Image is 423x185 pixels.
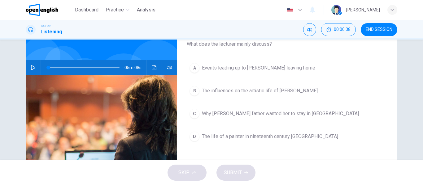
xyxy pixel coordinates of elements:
[187,83,387,99] button: BThe influences on the artistic life of [PERSON_NAME]
[361,23,397,36] button: END SESSION
[190,109,199,119] div: C
[134,4,158,15] button: Analysis
[202,64,315,72] span: Events leading up to [PERSON_NAME] leaving home
[202,110,359,117] span: Why [PERSON_NAME] father wanted her to stay in [GEOGRAPHIC_DATA]
[41,24,50,28] span: TOEFL®
[187,129,387,144] button: DThe life of a painter in nineteenth century [GEOGRAPHIC_DATA]
[26,4,72,16] a: OpenEnglish logo
[41,28,62,36] h1: Listening
[334,27,351,32] span: 00:00:38
[106,6,124,14] span: Practice
[124,60,146,75] span: 05m 08s
[321,23,356,36] button: 00:00:38
[190,132,199,141] div: D
[303,23,316,36] div: Mute
[190,63,199,73] div: A
[366,27,392,32] span: END SESSION
[331,5,341,15] img: Profile picture
[202,133,338,140] span: The life of a painter in nineteenth century [GEOGRAPHIC_DATA]
[187,106,387,121] button: CWhy [PERSON_NAME] father wanted her to stay in [GEOGRAPHIC_DATA]
[137,6,155,14] span: Analysis
[286,8,294,12] img: en
[202,87,318,95] span: The influences on the artistic life of [PERSON_NAME]
[187,40,387,48] span: What does the lecturer mainly discuss?
[187,60,387,76] button: AEvents leading up to [PERSON_NAME] leaving home
[190,86,199,96] div: B
[149,60,159,75] button: Click to see the audio transcription
[72,4,101,15] button: Dashboard
[26,4,58,16] img: OpenEnglish logo
[75,6,98,14] span: Dashboard
[103,4,132,15] button: Practice
[321,23,356,36] div: Hide
[346,6,380,14] div: [PERSON_NAME]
